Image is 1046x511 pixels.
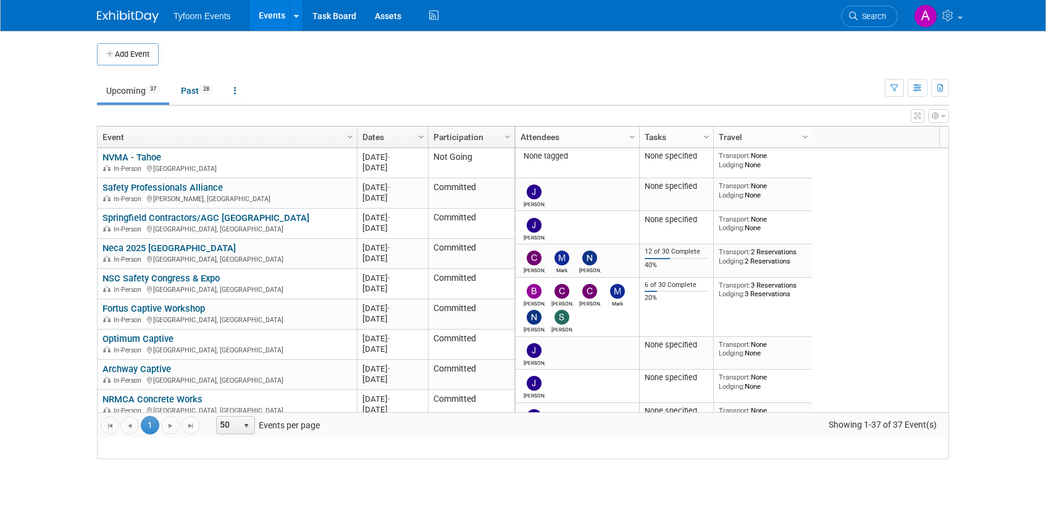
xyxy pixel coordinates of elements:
span: Transport: [719,406,751,415]
td: Committed [428,299,514,330]
a: Go to the first page [101,416,119,434]
div: [DATE] [362,374,422,384]
a: NVMA - Tahoe [103,152,161,163]
a: Neca 2025 [GEOGRAPHIC_DATA] [103,243,236,254]
div: None tagged [521,151,635,161]
div: [DATE] [362,223,422,233]
img: Jason Cuskelly [527,185,542,199]
img: In-Person Event [103,316,111,322]
span: 1 [141,416,159,434]
a: Go to the last page [182,416,200,434]
div: [GEOGRAPHIC_DATA] [103,163,351,173]
span: In-Person [114,407,145,415]
span: Showing 1-37 of 37 Event(s) [818,416,948,433]
td: Committed [428,239,514,269]
div: [DATE] [362,283,422,294]
div: [PERSON_NAME], [GEOGRAPHIC_DATA] [103,193,351,204]
div: Mark Nelson [607,299,629,307]
img: In-Person Event [103,255,111,262]
td: Committed [428,269,514,299]
img: Corbin Nelson [554,284,569,299]
div: [GEOGRAPHIC_DATA], [GEOGRAPHIC_DATA] [103,344,351,355]
div: Jason Cuskelly [524,391,545,399]
td: Committed [428,390,514,420]
div: None None [719,406,808,424]
img: Jason Cuskelly [527,376,542,391]
td: Committed [428,178,514,209]
div: [DATE] [362,394,422,404]
a: Column Settings [700,127,714,145]
img: In-Person Event [103,165,111,171]
span: Transport: [719,151,751,160]
a: Column Settings [344,127,358,145]
a: Archway Captive [103,364,171,375]
span: In-Person [114,286,145,294]
div: Nathan Nelson [524,325,545,333]
div: Corbin Nelson [551,299,573,307]
img: In-Person Event [103,376,111,383]
img: Angie Nichols [914,4,937,28]
div: [DATE] [362,303,422,314]
img: In-Person Event [103,407,111,413]
img: ExhibitDay [97,10,159,23]
span: Transport: [719,181,751,190]
span: Transport: [719,340,751,349]
img: Corbin Nelson [527,251,542,265]
span: - [388,243,390,252]
a: Go to the next page [161,416,180,434]
div: [GEOGRAPHIC_DATA], [GEOGRAPHIC_DATA] [103,254,351,264]
span: Column Settings [345,132,355,142]
a: Dates [362,127,420,147]
a: Event [103,127,349,147]
img: Mark Nelson [554,251,569,265]
a: Participation [433,127,506,147]
img: Brandon Nelson [527,284,542,299]
td: Committed [428,330,514,360]
div: [DATE] [362,162,422,173]
div: [DATE] [362,314,422,324]
div: 2 Reservations 2 Reservations [719,247,808,265]
div: 6 of 30 Complete [645,281,709,289]
a: Travel [719,127,804,147]
div: None specified [645,406,709,416]
span: Tyfoom Events [174,11,231,21]
a: Attendees [521,127,631,147]
a: Column Settings [626,127,640,145]
a: Search [841,6,898,27]
span: Lodging: [719,223,745,232]
a: Go to the previous page [120,416,139,434]
img: Nathan Nelson [582,251,597,265]
div: Jason Cuskelly [524,233,545,241]
img: In-Person Event [103,346,111,352]
div: [DATE] [362,273,422,283]
span: Search [858,12,886,21]
div: 40% [645,261,709,270]
td: Not Going [428,148,514,178]
a: NSC Safety Congress & Expo [103,273,220,284]
div: None None [719,181,808,199]
span: Column Settings [701,132,711,142]
div: None None [719,373,808,391]
div: None None [719,151,808,169]
a: Upcoming37 [97,79,169,102]
span: select [241,421,251,431]
td: Committed [428,209,514,239]
span: - [388,394,390,404]
span: Column Settings [416,132,426,142]
div: [GEOGRAPHIC_DATA], [GEOGRAPHIC_DATA] [103,223,351,234]
div: [DATE] [362,193,422,203]
div: [DATE] [362,404,422,415]
span: - [388,364,390,373]
div: None specified [645,373,709,383]
img: Chris Walker [582,284,597,299]
div: [GEOGRAPHIC_DATA], [GEOGRAPHIC_DATA] [103,375,351,385]
span: Transport: [719,373,751,381]
div: Brandon Nelson [524,299,545,307]
a: Column Settings [501,127,515,145]
img: In-Person Event [103,195,111,201]
div: None None [719,215,808,233]
img: In-Person Event [103,225,111,231]
a: Column Settings [799,127,813,145]
div: None specified [645,181,709,191]
a: Safety Professionals Alliance [103,182,223,193]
